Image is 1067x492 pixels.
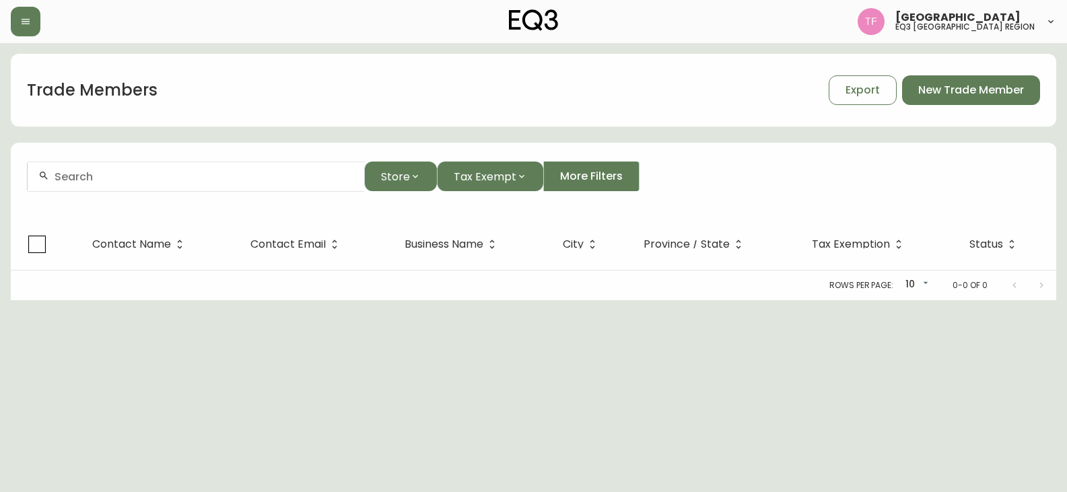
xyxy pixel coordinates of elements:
button: Export [829,75,897,105]
img: logo [509,9,559,31]
button: Tax Exempt [437,162,543,191]
span: City [563,238,601,250]
span: Contact Name [92,240,171,248]
span: Business Name [405,240,483,248]
span: Tax Exempt [454,168,516,185]
p: 0-0 of 0 [953,279,988,291]
h5: eq3 [GEOGRAPHIC_DATA] region [895,23,1035,31]
span: Status [969,238,1021,250]
span: Province / State [644,238,747,250]
span: Export [846,83,880,98]
span: Tax Exemption [812,240,890,248]
span: Business Name [405,238,501,250]
span: Status [969,240,1003,248]
button: Store [364,162,437,191]
span: New Trade Member [918,83,1024,98]
span: Contact Email [250,240,326,248]
button: New Trade Member [902,75,1040,105]
img: 971393357b0bdd4f0581b88529d406f6 [858,8,885,35]
button: More Filters [543,162,640,191]
input: Search [55,170,353,183]
h1: Trade Members [27,79,158,102]
p: Rows per page: [829,279,893,291]
span: Store [381,168,410,185]
span: Province / State [644,240,730,248]
span: [GEOGRAPHIC_DATA] [895,12,1021,23]
span: Contact Name [92,238,188,250]
span: City [563,240,584,248]
span: Tax Exemption [812,238,907,250]
span: More Filters [560,169,623,184]
span: Contact Email [250,238,343,250]
div: 10 [899,274,931,296]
